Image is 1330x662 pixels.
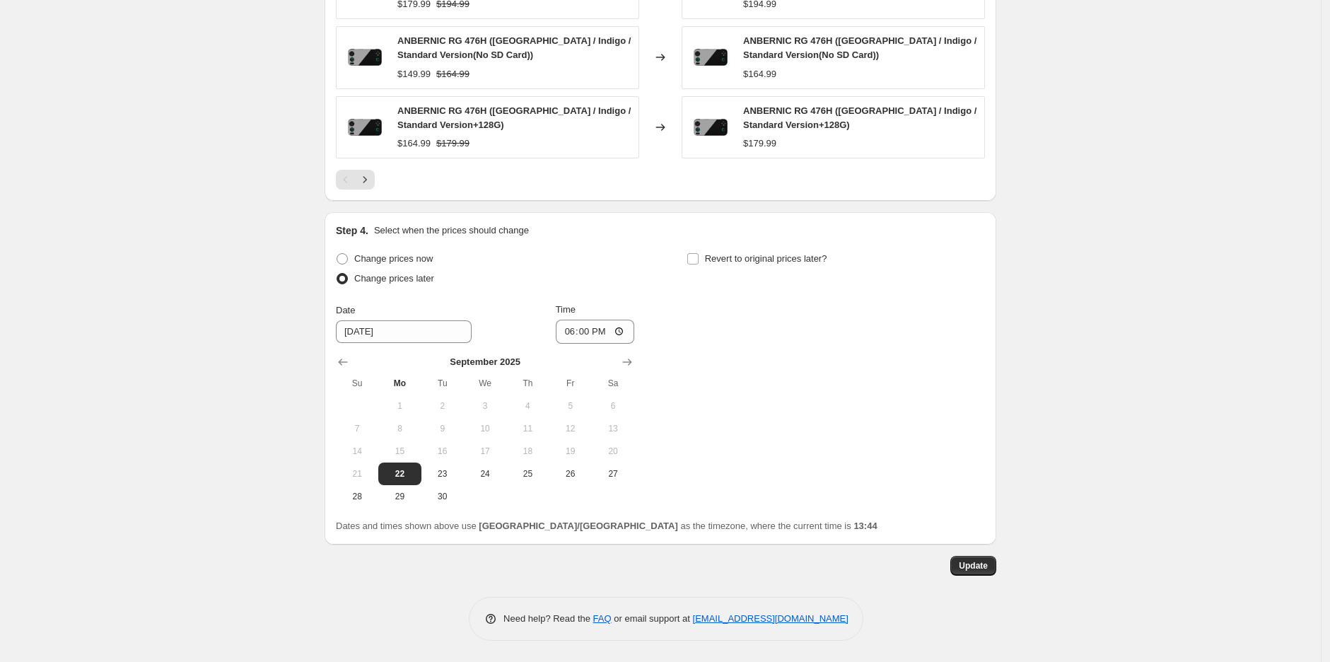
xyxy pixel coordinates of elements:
span: 28 [342,491,373,502]
span: Dates and times shown above use as the timezone, where the current time is [336,521,877,531]
span: Su [342,378,373,389]
strike: $164.99 [436,67,469,81]
span: ANBERNIC RG 476H ([GEOGRAPHIC_DATA] / Indigo / Standard Version(No SD Card)) [397,35,631,60]
button: Tuesday September 23 2025 [421,463,464,485]
div: $164.99 [397,137,431,151]
th: Friday [549,372,592,395]
th: Tuesday [421,372,464,395]
span: Fr [555,378,586,389]
span: 13 [597,423,629,434]
span: ANBERNIC RG 476H ([GEOGRAPHIC_DATA] / Indigo / Standard Version+128G) [743,105,976,130]
button: Sunday September 7 2025 [336,417,378,440]
a: [EMAIL_ADDRESS][DOMAIN_NAME] [693,613,848,624]
button: Update [950,556,996,576]
span: Sa [597,378,629,389]
button: Wednesday September 17 2025 [464,440,506,463]
span: 6 [597,400,629,412]
span: Change prices later [354,273,434,284]
span: 24 [469,468,501,480]
span: 10 [469,423,501,434]
h2: Step 4. [336,223,368,238]
button: Wednesday September 3 2025 [464,395,506,417]
span: 15 [384,446,415,457]
span: Mo [384,378,415,389]
button: Saturday September 20 2025 [592,440,634,463]
span: 23 [427,468,458,480]
button: Thursday September 18 2025 [506,440,549,463]
span: 21 [342,468,373,480]
span: Revert to original prices later? [705,253,827,264]
span: Need help? Read the [503,613,593,624]
button: Sunday September 21 2025 [336,463,378,485]
p: Select when the prices should change [374,223,529,238]
span: 19 [555,446,586,457]
button: Saturday September 13 2025 [592,417,634,440]
img: RG_476H_80x.jpg [344,36,386,79]
span: 17 [469,446,501,457]
span: 12 [555,423,586,434]
button: Thursday September 11 2025 [506,417,549,440]
span: 11 [512,423,543,434]
span: 5 [555,400,586,412]
button: Tuesday September 2 2025 [421,395,464,417]
button: Friday September 5 2025 [549,395,592,417]
button: Sunday September 14 2025 [336,440,378,463]
button: Saturday September 27 2025 [592,463,634,485]
span: 14 [342,446,373,457]
th: Saturday [592,372,634,395]
span: ANBERNIC RG 476H ([GEOGRAPHIC_DATA] / Indigo / Standard Version(No SD Card)) [743,35,976,60]
button: Next [355,170,375,190]
span: Date [336,305,355,315]
img: RG_476H_80x.jpg [344,106,386,149]
span: We [469,378,501,389]
button: Monday September 8 2025 [378,417,421,440]
th: Wednesday [464,372,506,395]
span: 9 [427,423,458,434]
span: Change prices now [354,253,433,264]
button: Friday September 19 2025 [549,440,592,463]
button: Friday September 26 2025 [549,463,592,485]
th: Thursday [506,372,549,395]
span: 18 [512,446,543,457]
button: Saturday September 6 2025 [592,395,634,417]
button: Show next month, October 2025 [617,352,637,372]
span: 3 [469,400,501,412]
button: Friday September 12 2025 [549,417,592,440]
span: 20 [597,446,629,457]
nav: Pagination [336,170,375,190]
span: 16 [427,446,458,457]
button: Monday September 29 2025 [378,485,421,508]
span: 7 [342,423,373,434]
span: Tu [427,378,458,389]
button: Sunday September 28 2025 [336,485,378,508]
span: or email support at [612,613,693,624]
button: Monday September 15 2025 [378,440,421,463]
button: Tuesday September 16 2025 [421,440,464,463]
span: 8 [384,423,415,434]
th: Sunday [336,372,378,395]
button: Thursday September 4 2025 [506,395,549,417]
span: 22 [384,468,415,480]
span: Update [959,560,988,571]
button: Today Monday September 22 2025 [378,463,421,485]
b: 13:44 [853,521,877,531]
a: FAQ [593,613,612,624]
span: Th [512,378,543,389]
button: Show previous month, August 2025 [333,352,353,372]
span: 27 [597,468,629,480]
input: 12:00 [556,320,635,344]
span: 4 [512,400,543,412]
input: 9/22/2025 [336,320,472,343]
button: Wednesday September 24 2025 [464,463,506,485]
span: Time [556,304,576,315]
span: 29 [384,491,415,502]
button: Monday September 1 2025 [378,395,421,417]
img: RG_476H_80x.jpg [689,106,732,149]
span: ANBERNIC RG 476H ([GEOGRAPHIC_DATA] / Indigo / Standard Version+128G) [397,105,631,130]
th: Monday [378,372,421,395]
span: 25 [512,468,543,480]
div: $179.99 [743,137,776,151]
span: 26 [555,468,586,480]
strike: $179.99 [436,137,469,151]
button: Thursday September 25 2025 [506,463,549,485]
